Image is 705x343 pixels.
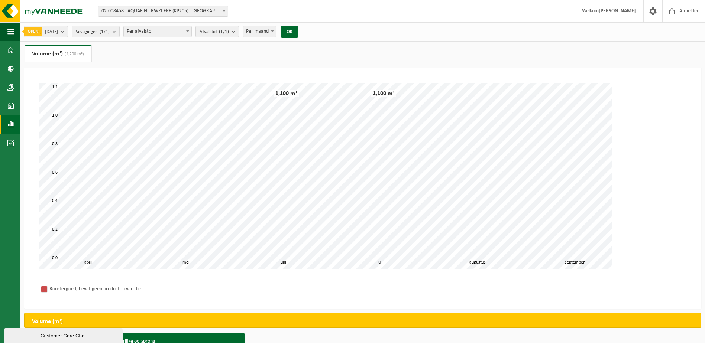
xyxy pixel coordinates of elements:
span: [DATE] - [DATE] [28,26,58,37]
count: (1/1) [100,29,110,34]
span: Vestigingen [76,26,110,37]
span: Per maand [243,26,276,37]
button: OK [281,26,298,38]
button: Vestigingen(1/1) [72,26,120,37]
span: Per afvalstof [124,26,191,37]
iframe: chat widget [4,327,124,343]
strong: [PERSON_NAME] [599,8,636,14]
a: Volume (m³) [25,45,91,62]
span: 02-008458 - AQUAFIN - RWZI EKE (KP205) - NAZARETH [98,6,228,16]
div: 1,100 m³ [274,90,299,97]
span: (2,200 m³) [63,52,84,56]
span: Afvalstof [200,26,229,37]
span: Per afvalstof [123,26,192,37]
count: (1/1) [219,29,229,34]
button: Afvalstof(1/1) [195,26,239,37]
h2: Volume (m³) [25,313,70,330]
span: 02-008458 - AQUAFIN - RWZI EKE (KP205) - NAZARETH [98,6,228,17]
div: Roostergoed, bevat geen producten van dierlijke oorsprong [49,284,146,294]
button: [DATE] - [DATE] [24,26,68,37]
div: 1,100 m³ [371,90,396,97]
span: Per maand [243,26,276,37]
